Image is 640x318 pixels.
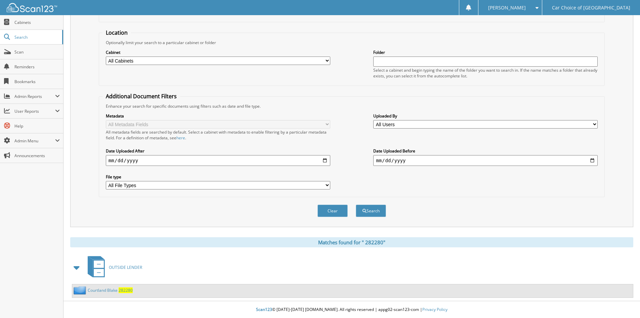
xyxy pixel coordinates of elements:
div: Select a cabinet and begin typing the name of the folder you want to search in. If the name match... [373,67,598,79]
legend: Location [102,29,131,36]
img: scan123-logo-white.svg [7,3,57,12]
label: Date Uploaded Before [373,148,598,154]
label: Metadata [106,113,330,119]
a: OUTSIDE LENDER [84,254,142,281]
div: All metadata fields are searched by default. Select a cabinet with metadata to enable filtering b... [106,129,330,141]
span: Search [14,34,59,40]
input: end [373,155,598,166]
div: Enhance your search for specific documents using filters such as date and file type. [102,103,601,109]
a: Courtland Blake 282280 [88,287,133,293]
span: 2 8 2 2 8 0 [119,287,133,293]
button: Search [356,205,386,217]
div: © [DATE]-[DATE] [DOMAIN_NAME]. All rights reserved | appg02-scan123-com | [63,302,640,318]
span: Bookmarks [14,79,60,84]
span: Admin Reports [14,94,55,99]
span: Help [14,123,60,129]
span: Scan [14,49,60,55]
label: Uploaded By [373,113,598,119]
label: Folder [373,49,598,55]
div: Matches found for " 282280" [70,237,633,247]
span: Announcements [14,153,60,158]
input: start [106,155,330,166]
span: Cabinets [14,20,60,25]
div: Optionally limit your search to a particular cabinet or folder [102,40,601,45]
legend: Additional Document Filters [102,93,180,100]
span: Reminders [14,64,60,70]
span: Car Choice of [GEOGRAPHIC_DATA] [552,6,630,10]
button: Clear [317,205,348,217]
img: folder2.png [74,286,88,294]
a: here [176,135,185,141]
span: Admin Menu [14,138,55,144]
span: User Reports [14,108,55,114]
a: Privacy Policy [422,307,447,312]
iframe: Chat Widget [606,286,640,318]
span: [PERSON_NAME] [488,6,526,10]
span: Scan123 [256,307,272,312]
span: O U T S I D E L E N D E R [109,264,142,270]
label: File type [106,174,330,180]
label: Date Uploaded After [106,148,330,154]
label: Cabinet [106,49,330,55]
